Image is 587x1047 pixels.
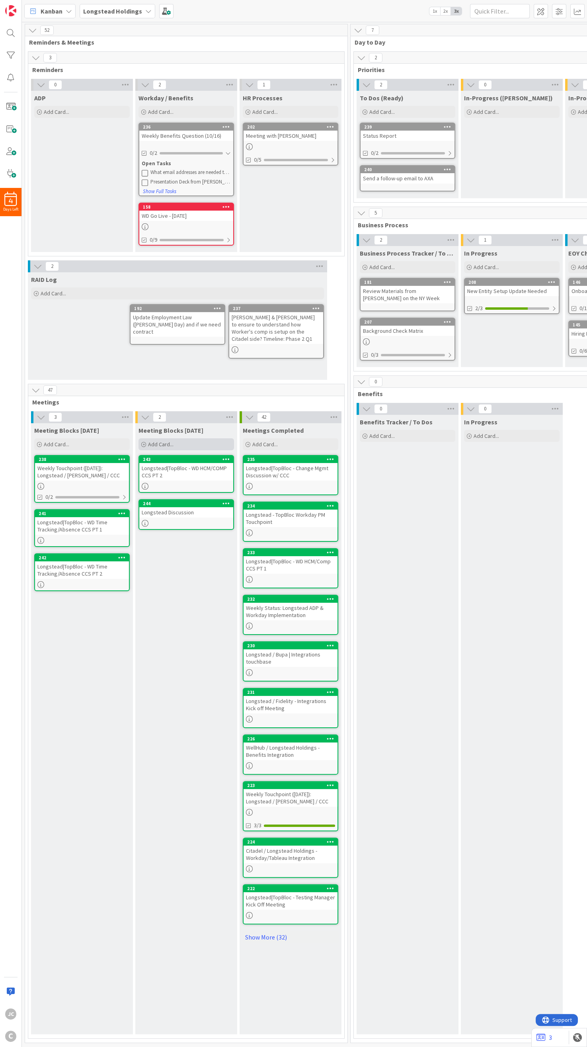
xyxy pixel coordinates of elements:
[35,517,129,535] div: Longstead|TopBloc - WD Time Tracking/Absence CCS PT 1
[150,169,231,176] div: What email addresses are needed to access benefits? E.g., [PERSON_NAME] vs. Citadel, etc.
[247,643,337,649] div: 230
[536,1033,552,1042] a: 3
[244,463,337,481] div: Longstead|TopBloc - Change Mgmt Discussion w/ CCC
[361,279,454,286] div: 181
[150,179,231,185] div: Presentation Deck from [PERSON_NAME] (Approval needed as it includes full list of assumptions in ...
[244,689,337,696] div: 231
[148,108,174,115] span: Add Card...
[40,25,54,35] span: 52
[464,249,497,257] span: In Progress
[364,167,454,172] div: 240
[45,262,59,271] span: 2
[360,94,404,102] span: To Dos (Ready)
[143,204,233,210] div: 158
[579,347,587,355] span: 0/6
[254,821,261,830] span: 3/3
[364,319,454,325] div: 207
[361,123,454,141] div: 239Status Report
[244,649,337,667] div: Longstead / Bupa | Integrations touchbase
[451,7,462,15] span: 3x
[244,782,337,807] div: 223Weekly Touchpoint ([DATE]): Longstead / [PERSON_NAME] / CCC
[369,432,395,440] span: Add Card...
[35,463,129,481] div: Weekly Touchpoint ([DATE]): Longstead / [PERSON_NAME] / CCC
[465,279,559,296] div: 208New Entity Setup Update Needed
[39,457,129,462] div: 238
[35,561,129,579] div: Longstead|TopBloc - WD Time Tracking/Absence CCS PT 2
[139,203,233,221] div: 158WD Go Live - [DATE]
[369,377,382,387] span: 0
[143,501,233,506] div: 244
[371,351,378,359] span: 0/3
[244,782,337,789] div: 223
[131,305,224,337] div: 192Update Employment Law ([PERSON_NAME] Day) and if we need contract
[243,931,338,943] a: Show More (32)
[41,6,62,16] span: Kanban
[247,839,337,845] div: 224
[5,1031,16,1042] div: C
[244,838,337,863] div: 224Citadel / Longstead Holdings - Workday/Tableau Integration
[35,510,129,535] div: 241Longstead|TopBloc - WD Time Tracking/Absence CCS PT 1
[468,279,559,285] div: 208
[475,304,483,313] span: 2/3
[371,149,378,157] span: 0/2
[83,7,142,15] b: Longstead Holdings
[247,503,337,509] div: 234
[35,456,129,463] div: 238
[150,236,157,244] span: 0/9
[257,80,271,90] span: 1
[244,735,337,742] div: 226
[5,5,16,16] img: Visit kanbanzone.com
[139,131,233,141] div: Weekly Benefits Question (10/16)
[49,80,62,90] span: 0
[9,198,13,204] span: 4
[254,156,261,164] span: 0/5
[478,235,492,245] span: 1
[244,131,337,141] div: Meeting with [PERSON_NAME]
[244,549,337,556] div: 233
[138,94,193,102] span: Workday / Benefits
[244,123,337,141] div: 202Meeting with [PERSON_NAME]
[478,404,492,414] span: 0
[229,305,323,344] div: 237[PERSON_NAME] & [PERSON_NAME] to ensure to understand how Worker's comp is setup on the Citade...
[35,554,129,579] div: 242Longstead|TopBloc - WD Time Tracking/Absence CCS PT 2
[131,305,224,312] div: 192
[32,398,334,406] span: Meetings
[139,203,233,211] div: 158
[229,305,323,312] div: 237
[244,510,337,527] div: Longstead - TopBloc Workday PM Touchpoint
[244,502,337,510] div: 234
[39,511,129,516] div: 241
[35,456,129,481] div: 238Weekly Touchpoint ([DATE]): Longstead / [PERSON_NAME] / CCC
[143,457,233,462] div: 243
[244,642,337,649] div: 230
[247,736,337,742] div: 226
[138,426,203,434] span: Meeting Blocks Tomorrow
[139,507,233,518] div: Longstead Discussion
[247,550,337,555] div: 233
[43,385,57,395] span: 47
[440,7,451,15] span: 2x
[360,418,433,426] span: Benefits Tracker / To Dos
[244,596,337,620] div: 232Weekly Status: Longstead ADP & Workday Implementation
[474,264,499,271] span: Add Card...
[369,264,395,271] span: Add Card...
[131,312,224,337] div: Update Employment Law ([PERSON_NAME] Day) and if we need contract
[361,173,454,184] div: Send a follow-up email to AXA
[29,38,337,46] span: Reminders & Meetings
[244,885,337,910] div: 222Longstead|TopBloc - Testing Manager Kick Off Meeting
[478,80,492,90] span: 0
[139,500,233,518] div: 244Longstead Discussion
[361,326,454,336] div: Background Check Matrix
[244,596,337,603] div: 232
[35,510,129,517] div: 241
[366,25,379,35] span: 7
[464,418,497,426] span: In Progress
[247,457,337,462] div: 235
[361,131,454,141] div: Status Report
[139,456,233,463] div: 243
[139,463,233,481] div: Longstead|TopBloc - WD HCM/COMP CCS PT 2
[247,596,337,602] div: 232
[361,166,454,184] div: 240Send a follow-up email to AXA
[361,123,454,131] div: 239
[369,53,382,63] span: 2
